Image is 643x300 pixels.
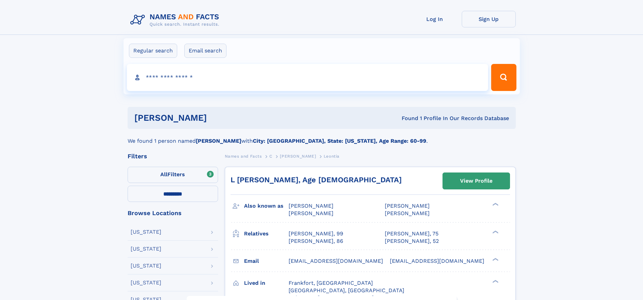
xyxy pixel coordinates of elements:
[131,280,161,285] div: [US_STATE]
[408,11,462,27] a: Log In
[289,287,404,294] span: [GEOGRAPHIC_DATA], [GEOGRAPHIC_DATA]
[244,255,289,267] h3: Email
[304,115,509,122] div: Found 1 Profile In Our Records Database
[184,44,226,58] label: Email search
[160,171,167,178] span: All
[280,152,316,160] a: [PERSON_NAME]
[289,237,343,245] a: [PERSON_NAME], 86
[443,173,510,189] a: View Profile
[491,202,499,207] div: ❯
[131,246,161,252] div: [US_STATE]
[269,152,272,160] a: C
[280,154,316,159] span: [PERSON_NAME]
[127,64,488,91] input: search input
[244,228,289,239] h3: Relatives
[491,230,499,234] div: ❯
[244,200,289,212] h3: Also known as
[196,138,241,144] b: [PERSON_NAME]
[385,230,438,237] a: [PERSON_NAME], 75
[491,64,516,91] button: Search Button
[128,210,218,216] div: Browse Locations
[131,229,161,235] div: [US_STATE]
[131,263,161,269] div: [US_STATE]
[289,280,373,286] span: Frankfort, [GEOGRAPHIC_DATA]
[462,11,516,27] a: Sign Up
[491,279,499,283] div: ❯
[129,44,177,58] label: Regular search
[225,152,262,160] a: Names and Facts
[269,154,272,159] span: C
[385,237,439,245] a: [PERSON_NAME], 52
[128,11,225,29] img: Logo Names and Facts
[128,153,218,159] div: Filters
[128,129,516,145] div: We found 1 person named with .
[289,210,333,216] span: [PERSON_NAME]
[460,173,492,189] div: View Profile
[134,114,304,122] h1: [PERSON_NAME]
[231,176,402,184] a: L [PERSON_NAME], Age [DEMOGRAPHIC_DATA]
[491,257,499,261] div: ❯
[244,277,289,289] h3: Lived in
[385,203,430,209] span: [PERSON_NAME]
[324,154,340,159] span: Leontia
[289,230,343,237] a: [PERSON_NAME], 99
[289,258,383,264] span: [EMAIL_ADDRESS][DOMAIN_NAME]
[289,203,333,209] span: [PERSON_NAME]
[385,210,430,216] span: [PERSON_NAME]
[128,167,218,183] label: Filters
[253,138,426,144] b: City: [GEOGRAPHIC_DATA], State: [US_STATE], Age Range: 60-99
[390,258,484,264] span: [EMAIL_ADDRESS][DOMAIN_NAME]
